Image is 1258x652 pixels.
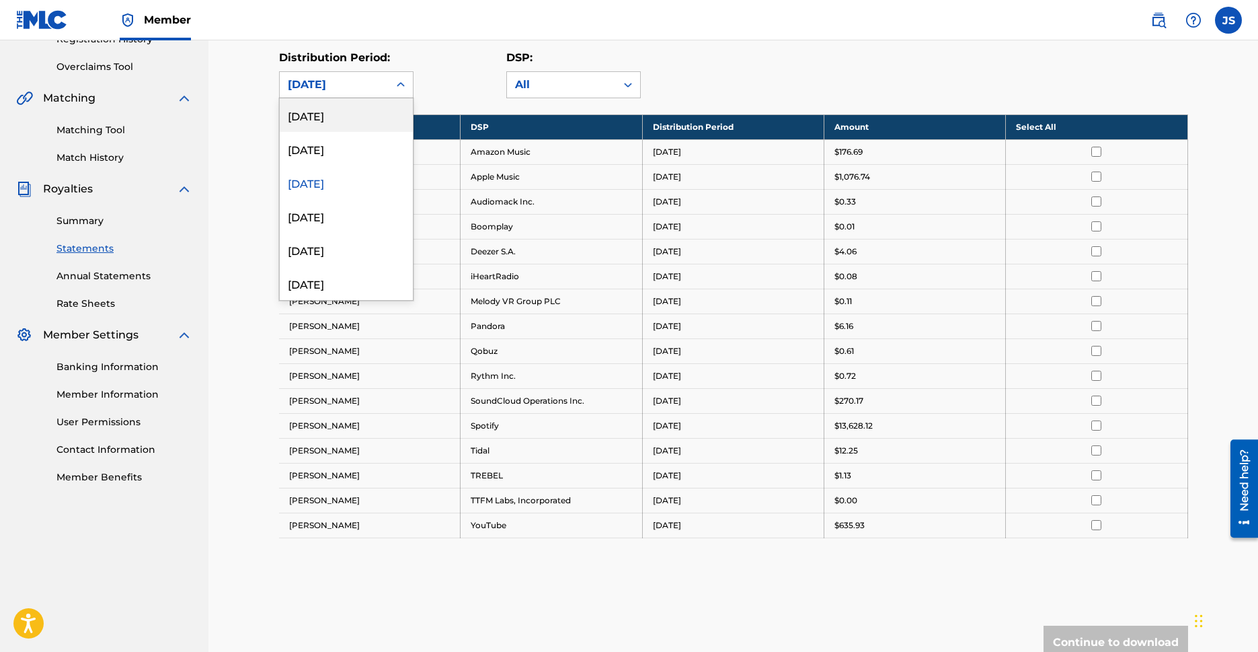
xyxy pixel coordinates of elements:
[642,413,824,438] td: [DATE]
[461,338,642,363] td: Qobuz
[642,438,824,463] td: [DATE]
[461,488,642,513] td: TTFM Labs, Incorporated
[834,420,873,432] p: $13,628.12
[16,90,33,106] img: Matching
[1180,7,1207,34] div: Help
[279,388,461,413] td: [PERSON_NAME]
[1191,587,1258,652] iframe: Chat Widget
[280,199,413,233] div: [DATE]
[834,221,855,233] p: $0.01
[642,363,824,388] td: [DATE]
[16,327,32,343] img: Member Settings
[43,181,93,197] span: Royalties
[461,239,642,264] td: Deezer S.A.
[279,338,461,363] td: [PERSON_NAME]
[279,413,461,438] td: [PERSON_NAME]
[461,314,642,338] td: Pandora
[506,51,533,64] label: DSP:
[461,214,642,239] td: Boomplay
[279,438,461,463] td: [PERSON_NAME]
[461,463,642,488] td: TREBEL
[461,189,642,214] td: Audiomack Inc.
[642,164,824,189] td: [DATE]
[56,123,192,137] a: Matching Tool
[515,77,608,93] div: All
[56,297,192,311] a: Rate Sheets
[461,413,642,438] td: Spotify
[642,488,824,513] td: [DATE]
[642,338,824,363] td: [DATE]
[43,90,95,106] span: Matching
[144,12,191,28] span: Member
[461,363,642,388] td: Rythm Inc.
[1195,601,1203,641] div: Drag
[834,171,870,183] p: $1,076.74
[56,388,192,402] a: Member Information
[834,246,857,258] p: $4.06
[56,60,192,74] a: Overclaims Tool
[642,388,824,413] td: [DATE]
[1220,435,1258,543] iframe: Resource Center
[280,132,413,166] div: [DATE]
[834,445,858,457] p: $12.25
[279,314,461,338] td: [PERSON_NAME]
[279,363,461,388] td: [PERSON_NAME]
[642,463,824,488] td: [DATE]
[834,395,863,407] p: $270.17
[288,77,381,93] div: [DATE]
[834,295,852,307] p: $0.11
[642,289,824,314] td: [DATE]
[461,114,642,139] th: DSP
[642,264,824,289] td: [DATE]
[834,270,857,283] p: $0.08
[280,166,413,199] div: [DATE]
[834,320,853,332] p: $6.16
[1215,7,1242,34] div: User Menu
[461,264,642,289] td: iHeartRadio
[642,189,824,214] td: [DATE]
[461,164,642,189] td: Apple Music
[834,370,856,382] p: $0.72
[56,415,192,429] a: User Permissions
[279,51,390,64] label: Distribution Period:
[280,266,413,300] div: [DATE]
[824,114,1005,139] th: Amount
[56,242,192,256] a: Statements
[461,139,642,164] td: Amazon Music
[1185,12,1202,28] img: help
[280,233,413,266] div: [DATE]
[1150,12,1167,28] img: search
[461,513,642,538] td: YouTube
[56,214,192,228] a: Summary
[834,196,856,208] p: $0.33
[16,181,32,197] img: Royalties
[642,513,824,538] td: [DATE]
[642,214,824,239] td: [DATE]
[279,289,461,314] td: [PERSON_NAME]
[279,513,461,538] td: [PERSON_NAME]
[279,488,461,513] td: [PERSON_NAME]
[56,443,192,457] a: Contact Information
[834,470,851,482] p: $1.13
[834,519,865,532] p: $635.93
[834,495,857,507] p: $0.00
[176,327,192,343] img: expand
[1006,114,1187,139] th: Select All
[461,388,642,413] td: SoundCloud Operations Inc.
[56,360,192,374] a: Banking Information
[56,470,192,484] a: Member Benefits
[176,90,192,106] img: expand
[56,151,192,165] a: Match History
[1145,7,1172,34] a: Public Search
[642,314,824,338] td: [DATE]
[642,114,824,139] th: Distribution Period
[642,239,824,264] td: [DATE]
[834,146,863,158] p: $176.69
[279,463,461,488] td: [PERSON_NAME]
[280,98,413,132] div: [DATE]
[16,10,68,30] img: MLC Logo
[43,327,139,343] span: Member Settings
